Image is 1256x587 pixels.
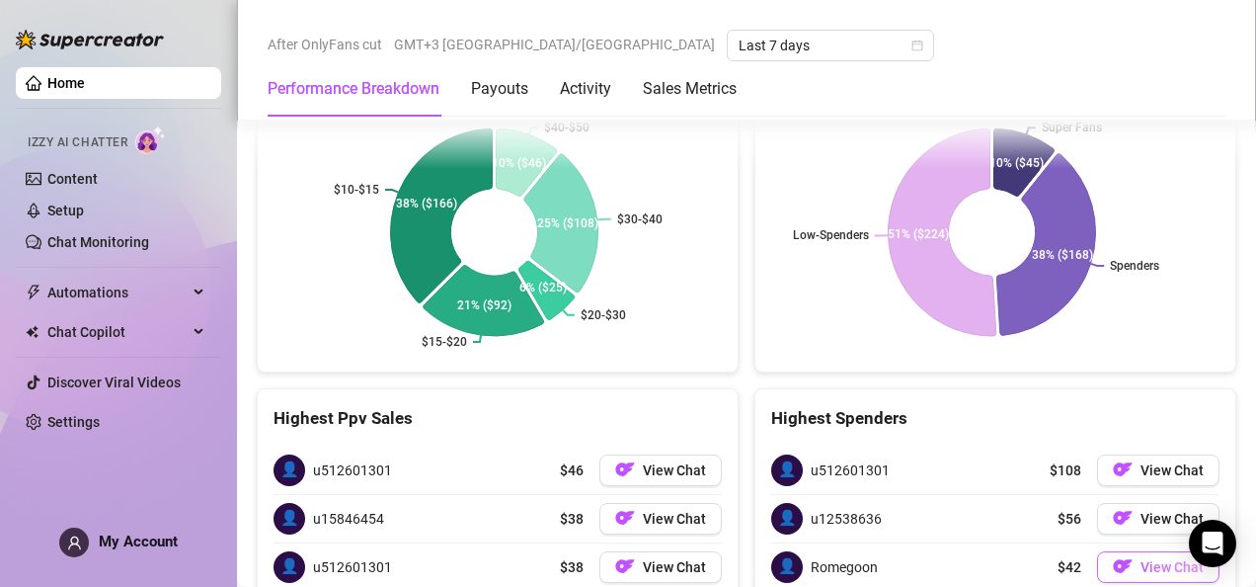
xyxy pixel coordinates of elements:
[771,503,803,535] span: 👤
[811,508,882,530] span: u12538636
[26,325,39,339] img: Chat Copilot
[99,533,178,550] span: My Account
[599,551,722,583] button: OFView Chat
[1140,462,1204,478] span: View Chat
[1140,559,1204,575] span: View Chat
[135,126,166,154] img: AI Chatter
[47,171,98,187] a: Content
[560,460,584,481] span: $46
[1097,551,1219,583] button: OFView Chat
[313,556,392,578] span: u512601301
[47,75,85,91] a: Home
[47,203,84,218] a: Setup
[16,30,164,49] img: logo-BBDzfeDw.svg
[1097,503,1219,535] button: OFView Chat
[560,77,611,101] div: Activity
[643,511,706,527] span: View Chat
[47,277,188,308] span: Automations
[599,503,722,535] button: OFView Chat
[274,503,305,535] span: 👤
[274,455,305,486] span: 👤
[1189,520,1236,567] div: Open Intercom Messenger
[739,31,922,60] span: Last 7 days
[560,556,584,578] span: $38
[581,308,626,322] text: $20-$30
[274,551,305,583] span: 👤
[313,460,392,481] span: u512601301
[643,559,706,575] span: View Chat
[1140,511,1204,527] span: View Chat
[771,455,803,486] span: 👤
[47,234,149,250] a: Chat Monitoring
[1097,455,1219,486] button: OFView Chat
[643,77,737,101] div: Sales Metrics
[643,462,706,478] span: View Chat
[1110,259,1159,273] text: Spenders
[26,285,41,300] span: thunderbolt
[615,460,635,479] img: OF
[793,228,869,242] text: Low-Spenders
[1050,460,1081,481] span: $108
[28,133,127,152] span: Izzy AI Chatter
[615,508,635,528] img: OF
[313,508,384,530] span: u15846454
[560,508,584,530] span: $38
[422,335,467,349] text: $15-$20
[1113,556,1133,576] img: OF
[771,551,803,583] span: 👤
[274,405,722,432] div: Highest Ppv Sales
[1058,556,1081,578] span: $42
[544,121,589,134] text: $40-$50
[1113,508,1133,528] img: OF
[811,556,878,578] span: Romegoon
[47,316,188,348] span: Chat Copilot
[599,455,722,486] button: OFView Chat
[47,414,100,430] a: Settings
[334,183,379,197] text: $10-$15
[1058,508,1081,530] span: $56
[615,556,635,576] img: OF
[394,30,715,59] span: GMT+3 [GEOGRAPHIC_DATA]/[GEOGRAPHIC_DATA]
[911,40,923,51] span: calendar
[471,77,528,101] div: Payouts
[67,536,82,550] span: user
[1042,121,1102,134] text: Super Fans
[771,405,1219,432] div: Highest Spenders
[1113,460,1133,479] img: OF
[268,30,382,59] span: After OnlyFans cut
[811,460,890,481] span: u512601301
[617,212,663,226] text: $30-$40
[47,375,181,390] a: Discover Viral Videos
[268,77,439,101] div: Performance Breakdown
